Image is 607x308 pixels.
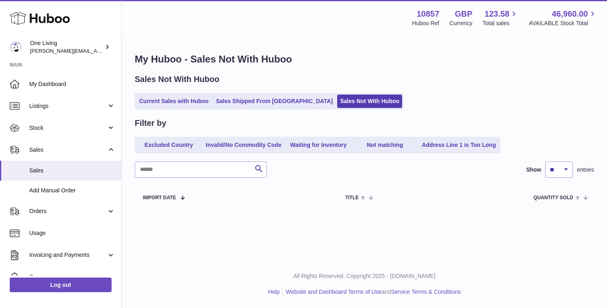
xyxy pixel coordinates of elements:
strong: GBP [455,9,472,19]
span: Import date [143,195,176,200]
label: Show [526,166,541,174]
h1: My Huboo - Sales Not With Huboo [135,53,594,66]
span: Cases [29,273,115,281]
span: Usage [29,229,115,237]
span: Sales [29,167,115,174]
a: Website and Dashboard Terms of Use [286,289,381,295]
a: Excluded Country [136,138,201,152]
span: Quantity Sold [534,195,573,200]
a: Service Terms & Conditions [391,289,461,295]
span: Listings [29,102,107,110]
span: 123.58 [484,9,509,19]
div: Currency [450,19,473,27]
span: Invoicing and Payments [29,251,107,259]
span: Orders [29,207,107,215]
a: Sales Not With Huboo [337,95,402,108]
a: Current Sales with Huboo [136,95,211,108]
a: Address Line 1 is Too Long [419,138,499,152]
span: AVAILABLE Stock Total [529,19,597,27]
a: 123.58 Total sales [482,9,519,27]
span: Add Manual Order [29,187,115,194]
span: Stock [29,124,107,132]
span: My Dashboard [29,80,115,88]
a: Waiting for Inventory [286,138,351,152]
a: Help [268,289,280,295]
a: Invalid/No Commodity Code [203,138,284,152]
span: Total sales [482,19,519,27]
a: Sales Shipped From [GEOGRAPHIC_DATA] [213,95,336,108]
h2: Sales Not With Huboo [135,74,220,85]
div: One Living [30,39,103,55]
h2: Filter by [135,118,166,129]
span: Sales [29,146,107,154]
span: entries [577,166,594,174]
a: 46,960.00 AVAILABLE Stock Total [529,9,597,27]
span: [PERSON_NAME][EMAIL_ADDRESS][DOMAIN_NAME] [30,47,163,54]
strong: 10857 [417,9,439,19]
span: Title [345,195,359,200]
a: Log out [10,278,112,292]
a: Not matching [353,138,418,152]
li: and [283,288,461,296]
div: Huboo Ref [412,19,439,27]
img: Jessica@oneliving.com [10,41,22,53]
span: 46,960.00 [552,9,588,19]
p: All Rights Reserved. Copyright 2025 - [DOMAIN_NAME] [128,272,601,280]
